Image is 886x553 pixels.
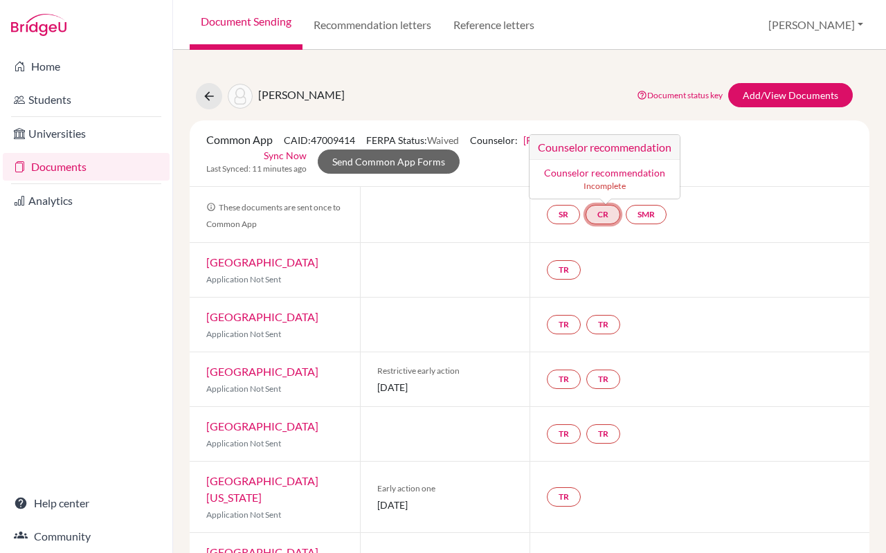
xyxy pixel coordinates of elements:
span: [DATE] [377,380,514,395]
h3: Counselor recommendation [530,135,680,160]
a: [GEOGRAPHIC_DATA] [206,419,318,433]
span: FERPA Status: [366,134,459,146]
a: TR [547,315,581,334]
span: Restrictive early action [377,365,514,377]
a: SR [547,205,580,224]
a: Add/View Documents [728,83,853,107]
a: [GEOGRAPHIC_DATA] [206,310,318,323]
a: [GEOGRAPHIC_DATA][US_STATE] [206,474,318,504]
a: Universities [3,120,170,147]
span: Application Not Sent [206,274,281,284]
a: TR [547,260,581,280]
span: Application Not Sent [206,383,281,394]
a: Send Common App Forms [318,149,460,174]
span: [DATE] [377,498,514,512]
a: TR [586,424,620,444]
a: TR [547,370,581,389]
a: Document status key [637,90,723,100]
a: [PERSON_NAME] [523,134,600,146]
span: These documents are sent once to Common App [206,202,341,229]
a: TR [547,424,581,444]
small: Incomplete [538,180,671,192]
a: Documents [3,153,170,181]
span: CAID: 47009414 [284,134,355,146]
span: [PERSON_NAME] [258,88,345,101]
a: Community [3,523,170,550]
span: Waived [427,134,459,146]
span: Application Not Sent [206,438,281,448]
button: [PERSON_NAME] [762,12,869,38]
a: TR [547,487,581,507]
a: [GEOGRAPHIC_DATA] [206,255,318,269]
span: Application Not Sent [206,329,281,339]
span: Last Synced: 11 minutes ago [206,163,307,175]
a: Sync Now [264,148,307,163]
span: Common App [206,133,273,146]
a: TR [586,370,620,389]
span: Counselor: [470,134,600,146]
span: Early action one [377,482,514,495]
a: SMR [626,205,667,224]
a: Students [3,86,170,114]
a: [GEOGRAPHIC_DATA] [206,365,318,378]
a: TR [586,315,620,334]
a: Counselor recommendation [544,167,665,179]
a: Analytics [3,187,170,215]
span: Application Not Sent [206,509,281,520]
img: Bridge-U [11,14,66,36]
a: CRCounselor recommendation Counselor recommendation Incomplete [586,205,620,224]
a: Help center [3,489,170,517]
a: Home [3,53,170,80]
